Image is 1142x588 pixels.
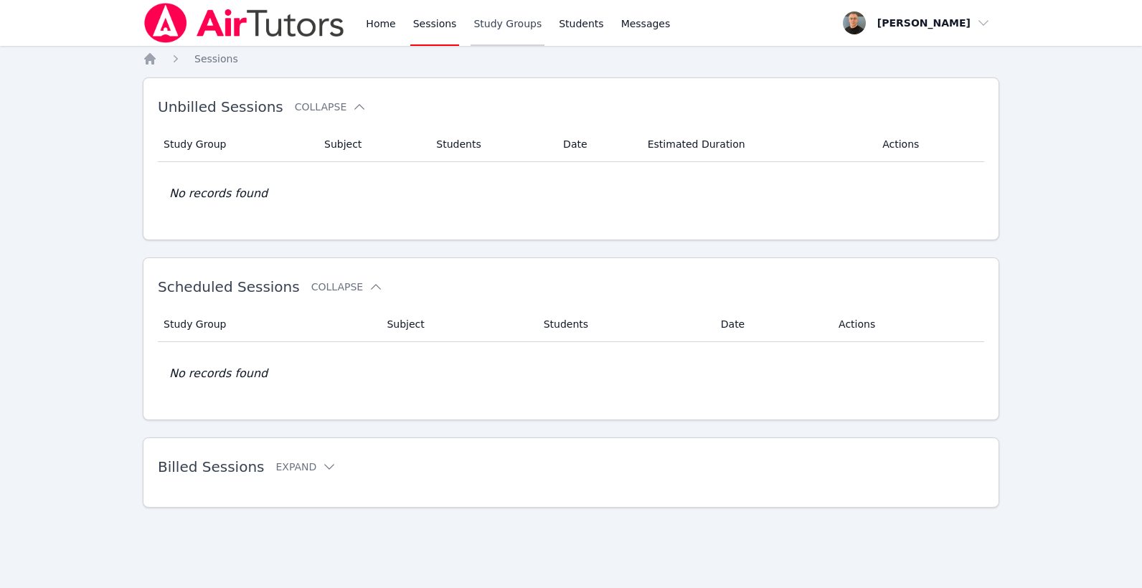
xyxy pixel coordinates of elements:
td: No records found [158,342,984,405]
span: Unbilled Sessions [158,98,283,115]
button: Expand [275,460,336,474]
span: Billed Sessions [158,458,264,475]
th: Students [428,127,555,162]
button: Collapse [295,100,367,114]
th: Students [535,307,712,342]
th: Date [555,127,639,162]
nav: Breadcrumb [143,52,999,66]
span: Messages [621,16,671,31]
td: No records found [158,162,984,225]
th: Study Group [158,127,316,162]
th: Subject [378,307,534,342]
img: Air Tutors [143,3,346,43]
th: Subject [316,127,428,162]
span: Scheduled Sessions [158,278,300,295]
button: Collapse [311,280,383,294]
th: Actions [874,127,984,162]
span: Sessions [194,53,238,65]
th: Study Group [158,307,378,342]
th: Date [712,307,830,342]
th: Estimated Duration [639,127,874,162]
a: Sessions [194,52,238,66]
th: Actions [830,307,984,342]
